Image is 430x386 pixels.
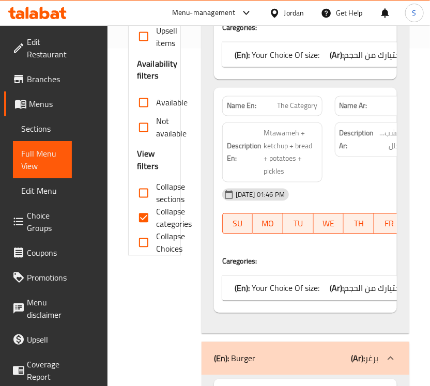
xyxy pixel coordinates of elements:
[214,351,229,366] b: (En):
[27,209,64,234] span: Choice Groups
[318,217,340,231] span: WE
[214,352,255,365] p: Burger
[284,7,304,19] div: Jordan
[27,246,64,259] span: Coupons
[27,296,64,321] span: Menu disclaimer
[235,282,319,295] p: Your Choice Of size:
[4,203,72,240] a: Choice Groups
[156,206,192,230] span: Collapse categories
[351,351,365,366] b: (Ar):
[4,29,75,67] a: Edit Restaurant
[340,127,374,152] strong: Description Ar:
[202,342,409,375] div: (En): Burger(Ar):برغر
[227,217,249,231] span: SU
[330,281,344,296] b: (Ar):
[344,213,374,234] button: TH
[340,101,367,112] strong: Name Ar:
[13,178,72,203] a: Edit Menu
[21,147,64,172] span: Full Menu View
[235,281,250,296] b: (En):
[27,333,64,346] span: Upsell
[4,91,72,116] a: Menus
[27,271,67,284] span: Promotions
[156,24,177,49] span: Upsell items
[235,49,319,61] p: Your Choice Of size:
[13,116,72,141] a: Sections
[21,122,64,135] span: Sections
[27,73,64,85] span: Branches
[156,230,185,255] span: Collapse Choices
[21,184,64,197] span: Edit Menu
[235,47,250,63] b: (En):
[253,213,283,234] button: MO
[156,115,187,140] span: Not available
[412,7,417,19] span: S
[314,213,344,234] button: WE
[172,7,236,19] div: Menu-management
[257,217,279,231] span: MO
[222,213,253,234] button: SU
[264,127,318,178] span: Mtawameh + ketchup + bread + potatoes + pickles
[137,148,172,173] h3: View filters
[330,47,344,63] b: (Ar):
[227,101,256,112] strong: Name En:
[344,47,404,63] span: إختيارك من الحجم:
[13,141,72,178] a: Full Menu View
[344,281,404,296] span: إختيارك من الحجم:
[283,213,314,234] button: TU
[4,240,72,265] a: Coupons
[29,98,64,110] span: Menus
[374,213,405,234] button: FR
[156,181,185,206] span: Collapse sections
[27,36,67,60] span: Edit Restaurant
[348,217,370,231] span: TH
[137,58,178,82] h3: Availability filters
[227,140,262,165] strong: Description En:
[278,101,318,112] span: The Category
[27,358,64,383] span: Coverage Report
[4,265,75,290] a: Promotions
[156,97,188,109] span: Available
[4,290,72,327] a: Menu disclaimer
[287,217,310,231] span: TU
[232,190,289,200] span: [DATE] 01:46 PM
[378,217,401,231] span: FR
[351,352,378,365] p: برغر
[4,67,72,91] a: Branches
[4,327,72,352] a: Upsell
